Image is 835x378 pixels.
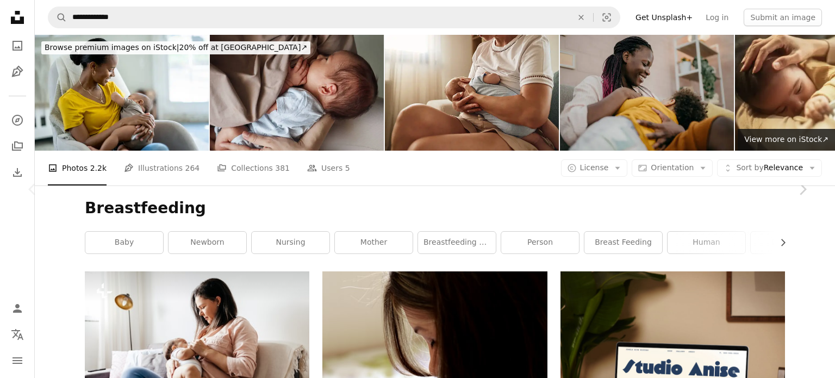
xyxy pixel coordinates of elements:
[632,159,713,177] button: Orientation
[7,350,28,371] button: Menu
[580,163,609,172] span: License
[584,232,662,253] a: breast feeding
[744,9,822,26] button: Submit an image
[629,9,699,26] a: Get Unsplash+
[569,7,593,28] button: Clear
[594,7,620,28] button: Visual search
[335,232,413,253] a: mother
[668,232,745,253] a: human
[418,232,496,253] a: breastfeeding baby
[385,35,559,151] img: Young mother is breastfeeding her newborn baby
[210,35,384,151] img: Home breastfeeding routine. Home lactation support. Comfortable nursing space. Unrecognizable wom...
[560,35,734,151] img: Young Mother breastfeeding
[736,163,763,172] span: Sort by
[48,7,67,28] button: Search Unsplash
[85,199,785,218] h1: Breastfeeding
[7,109,28,131] a: Explore
[651,163,694,172] span: Orientation
[307,151,350,185] a: Users 5
[45,43,307,52] span: 20% off at [GEOGRAPHIC_DATA] ↗
[124,151,200,185] a: Illustrations 264
[717,159,822,177] button: Sort byRelevance
[35,35,317,61] a: Browse premium images on iStock|20% off at [GEOGRAPHIC_DATA]↗
[699,9,735,26] a: Log in
[501,232,579,253] a: person
[751,232,828,253] a: lactation
[35,35,209,151] img: Nursing Mother
[345,162,350,174] span: 5
[185,162,200,174] span: 264
[48,7,620,28] form: Find visuals sitewide
[217,151,290,185] a: Collections 381
[85,341,309,351] a: Mother breastfeeding her baby on the sofa at home
[770,137,835,241] a: Next
[561,159,628,177] button: License
[85,232,163,253] a: baby
[7,135,28,157] a: Collections
[275,162,290,174] span: 381
[45,43,179,52] span: Browse premium images on iStock |
[252,232,329,253] a: nursing
[736,163,803,173] span: Relevance
[169,232,246,253] a: newborn
[7,324,28,345] button: Language
[7,35,28,57] a: Photos
[7,298,28,319] a: Log in / Sign up
[7,61,28,83] a: Illustrations
[773,232,785,253] button: scroll list to the right
[744,135,828,144] span: View more on iStock ↗
[738,129,835,151] a: View more on iStock↗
